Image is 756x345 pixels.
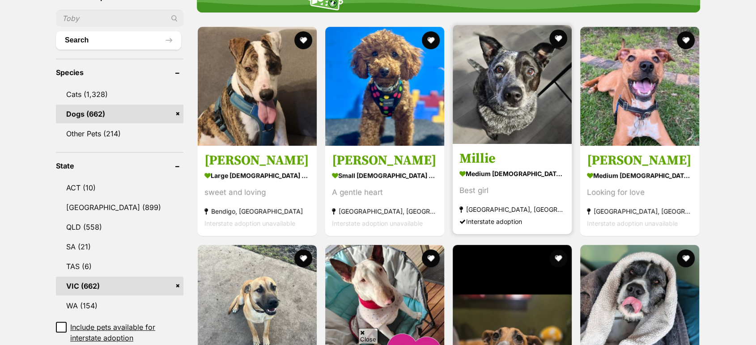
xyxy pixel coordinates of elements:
[56,124,183,143] a: Other Pets (214)
[587,152,692,169] h3: [PERSON_NAME]
[204,187,310,199] div: sweet and loving
[580,27,699,146] img: Quinton - Kelpie Dog
[422,31,440,49] button: favourite
[325,146,444,236] a: [PERSON_NAME] small [DEMOGRAPHIC_DATA] Dog A gentle heart [GEOGRAPHIC_DATA], [GEOGRAPHIC_DATA] In...
[56,178,183,197] a: ACT (10)
[56,237,183,256] a: SA (21)
[459,168,565,181] strong: medium [DEMOGRAPHIC_DATA] Dog
[677,249,695,267] button: favourite
[56,277,183,295] a: VIC (662)
[294,249,312,267] button: favourite
[332,206,437,218] strong: [GEOGRAPHIC_DATA], [GEOGRAPHIC_DATA]
[56,198,183,217] a: [GEOGRAPHIC_DATA] (899)
[56,105,183,123] a: Dogs (662)
[459,151,565,168] h3: Millie
[453,25,572,144] img: Millie - Australian Cattle Dog
[204,169,310,182] strong: large [DEMOGRAPHIC_DATA] Dog
[453,144,572,235] a: Millie medium [DEMOGRAPHIC_DATA] Dog Best girl [GEOGRAPHIC_DATA], [GEOGRAPHIC_DATA] Interstate ad...
[549,29,567,47] button: favourite
[332,220,423,227] span: Interstate adoption unavailable
[459,204,565,216] strong: [GEOGRAPHIC_DATA], [GEOGRAPHIC_DATA]
[204,152,310,169] h3: [PERSON_NAME]
[549,249,567,267] button: favourite
[587,206,692,218] strong: [GEOGRAPHIC_DATA], [GEOGRAPHIC_DATA]
[587,187,692,199] div: Looking for love
[358,328,378,344] span: Close
[587,169,692,182] strong: medium [DEMOGRAPHIC_DATA] Dog
[70,322,183,343] span: Include pets available for interstate adoption
[56,257,183,276] a: TAS (6)
[587,220,678,227] span: Interstate adoption unavailable
[332,169,437,182] strong: small [DEMOGRAPHIC_DATA] Dog
[56,10,183,27] input: Toby
[56,296,183,315] a: WA (154)
[580,146,699,236] a: [PERSON_NAME] medium [DEMOGRAPHIC_DATA] Dog Looking for love [GEOGRAPHIC_DATA], [GEOGRAPHIC_DATA]...
[422,249,440,267] button: favourite
[332,187,437,199] div: A gentle heart
[459,185,565,197] div: Best girl
[198,27,317,146] img: Ollie - Greyhound Dog
[204,206,310,218] strong: Bendigo, [GEOGRAPHIC_DATA]
[294,31,312,49] button: favourite
[56,162,183,170] header: State
[198,146,317,236] a: [PERSON_NAME] large [DEMOGRAPHIC_DATA] Dog sweet and loving Bendigo, [GEOGRAPHIC_DATA] Interstate...
[56,31,181,49] button: Search
[56,322,183,343] a: Include pets available for interstate adoption
[204,220,295,227] span: Interstate adoption unavailable
[56,85,183,104] a: Cats (1,328)
[677,31,695,49] button: favourite
[56,218,183,236] a: QLD (558)
[459,216,565,228] div: Interstate adoption
[56,68,183,76] header: Species
[325,27,444,146] img: Rhett - Poodle (Toy) Dog
[332,152,437,169] h3: [PERSON_NAME]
